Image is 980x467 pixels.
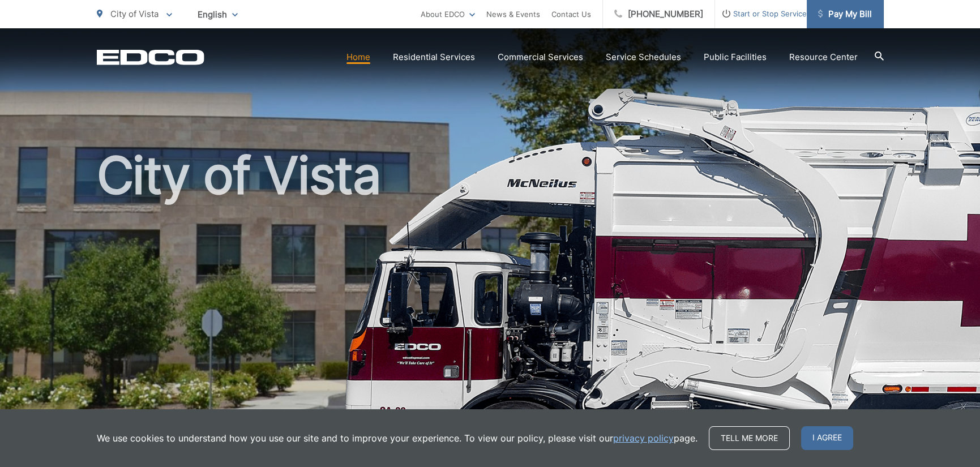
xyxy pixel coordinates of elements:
[613,431,674,445] a: privacy policy
[789,50,858,64] a: Resource Center
[110,8,159,19] span: City of Vista
[97,431,697,445] p: We use cookies to understand how you use our site and to improve your experience. To view our pol...
[393,50,475,64] a: Residential Services
[801,426,853,450] span: I agree
[498,50,583,64] a: Commercial Services
[709,426,790,450] a: Tell me more
[97,49,204,65] a: EDCD logo. Return to the homepage.
[606,50,681,64] a: Service Schedules
[346,50,370,64] a: Home
[421,7,475,21] a: About EDCO
[486,7,540,21] a: News & Events
[189,5,246,24] span: English
[704,50,767,64] a: Public Facilities
[818,7,872,21] span: Pay My Bill
[551,7,591,21] a: Contact Us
